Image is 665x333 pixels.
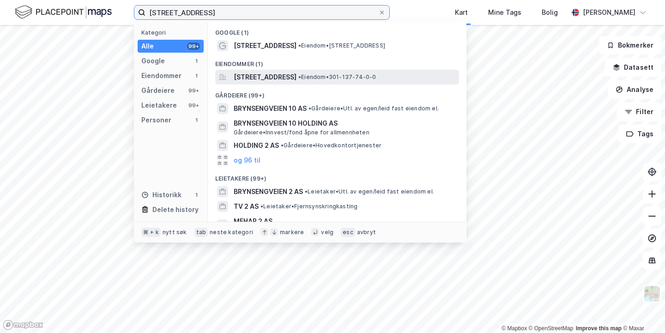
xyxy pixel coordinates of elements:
div: avbryt [357,229,376,236]
div: Alle [141,41,154,52]
span: [STREET_ADDRESS] [234,72,296,83]
iframe: Chat Widget [619,289,665,333]
button: Datasett [605,58,661,77]
div: esc [341,228,355,237]
div: Eiendommer (1) [208,53,466,70]
div: velg [321,229,333,236]
a: Mapbox homepage [3,320,43,330]
div: Leietakere [141,100,177,111]
input: Søk på adresse, matrikkel, gårdeiere, leietakere eller personer [145,6,378,19]
span: Gårdeiere • Innvest/fond åpne for allmennheten [234,129,369,136]
div: tab [194,228,208,237]
button: Bokmerker [599,36,661,54]
div: Historikk [141,189,181,200]
span: Leietaker • Fjernsynskringkasting [260,203,357,210]
div: 1 [193,116,200,124]
img: logo.f888ab2527a4732fd821a326f86c7f29.svg [15,4,112,20]
button: Tags [618,125,661,143]
span: • [281,142,284,149]
div: [PERSON_NAME] [583,7,635,18]
div: 99+ [187,102,200,109]
span: Gårdeiere • Utl. av egen/leid fast eiendom el. [308,105,439,112]
span: Gårdeiere • Hovedkontortjenester [281,142,381,149]
div: ⌘ + k [141,228,161,237]
span: Eiendom • [STREET_ADDRESS] [298,42,385,49]
span: HOLDING 2 AS [234,140,279,151]
span: BRYNSENGVEIEN 10 HOLDING AS [234,118,455,129]
span: Eiendom • 301-137-74-0-0 [298,73,376,81]
div: markere [280,229,304,236]
a: OpenStreetMap [529,325,574,332]
span: • [305,188,308,195]
span: MEHAR 2 AS [234,216,455,227]
span: • [260,203,263,210]
div: Bolig [542,7,558,18]
span: Leietaker • Utl. av egen/leid fast eiendom el. [305,188,434,195]
span: • [298,42,301,49]
div: Delete history [152,204,199,215]
div: 1 [193,72,200,79]
div: Google (1) [208,22,466,38]
div: Gårdeiere [141,85,175,96]
button: og 96 til [234,155,260,166]
a: Mapbox [502,325,527,332]
div: 99+ [187,42,200,50]
div: Kategori [141,29,204,36]
div: Leietakere (99+) [208,168,466,184]
span: [STREET_ADDRESS] [234,40,296,51]
div: Kart [455,7,468,18]
div: neste kategori [210,229,253,236]
button: Analyse [608,80,661,99]
span: TV 2 AS [234,201,259,212]
div: Personer [141,115,171,126]
span: • [298,73,301,80]
div: Google [141,55,165,67]
span: BRYNSENGVEIEN 10 AS [234,103,307,114]
div: nytt søk [163,229,187,236]
span: • [308,105,311,112]
div: 1 [193,57,200,65]
button: Filter [617,103,661,121]
div: Eiendommer [141,70,181,81]
div: 99+ [187,87,200,94]
span: BRYNSENGVEIEN 2 AS [234,186,303,197]
a: Improve this map [576,325,622,332]
img: Z [643,285,661,303]
div: Gårdeiere (99+) [208,85,466,101]
div: 1 [193,191,200,199]
div: Mine Tags [488,7,521,18]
